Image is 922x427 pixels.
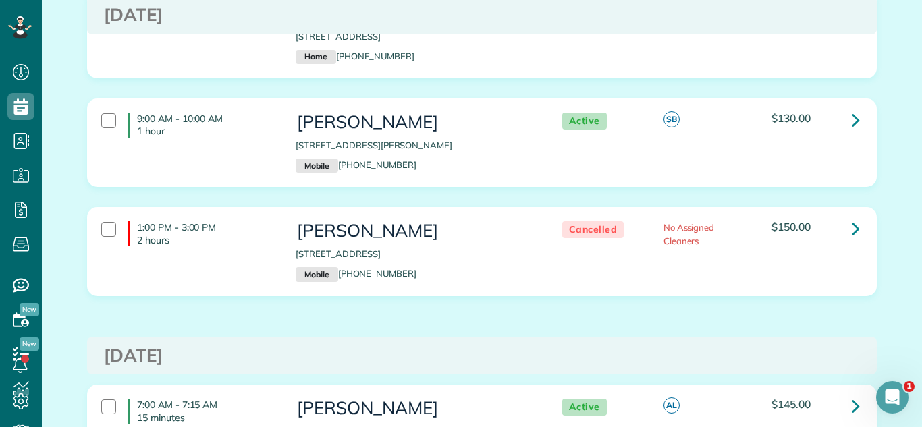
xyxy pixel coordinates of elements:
p: [STREET_ADDRESS][PERSON_NAME] [296,139,535,152]
small: Home [296,50,335,65]
span: No Assigned Cleaners [663,222,715,246]
a: Mobile[PHONE_NUMBER] [296,159,416,170]
a: Home[PHONE_NUMBER] [296,51,414,61]
span: Cancelled [562,221,624,238]
h4: 7:00 AM - 7:15 AM [128,399,275,423]
h4: 9:00 AM - 10:00 AM [128,113,275,137]
span: SB [663,111,680,127]
h3: [DATE] [104,346,860,366]
span: 1 [904,381,915,392]
p: [STREET_ADDRESS] [296,30,535,43]
span: $130.00 [771,111,811,125]
p: [STREET_ADDRESS] [296,248,535,260]
h3: [PERSON_NAME] [296,221,535,241]
small: Mobile [296,267,337,282]
h3: [PERSON_NAME] [296,399,535,418]
h3: [PERSON_NAME] [296,113,535,132]
span: $150.00 [771,220,811,233]
span: Active [562,113,607,130]
p: 15 minutes [137,411,275,424]
h4: 1:00 PM - 3:00 PM [128,221,275,246]
span: New [20,337,39,351]
h3: [DATE] [104,5,860,25]
p: 1 hour [137,125,275,137]
span: AL [663,397,680,414]
span: Active [562,399,607,416]
a: Mobile[PHONE_NUMBER] [296,268,416,279]
p: 2 hours [137,234,275,246]
span: $145.00 [771,397,811,411]
iframe: Intercom live chat [876,381,909,414]
small: Mobile [296,159,337,173]
span: New [20,303,39,316]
